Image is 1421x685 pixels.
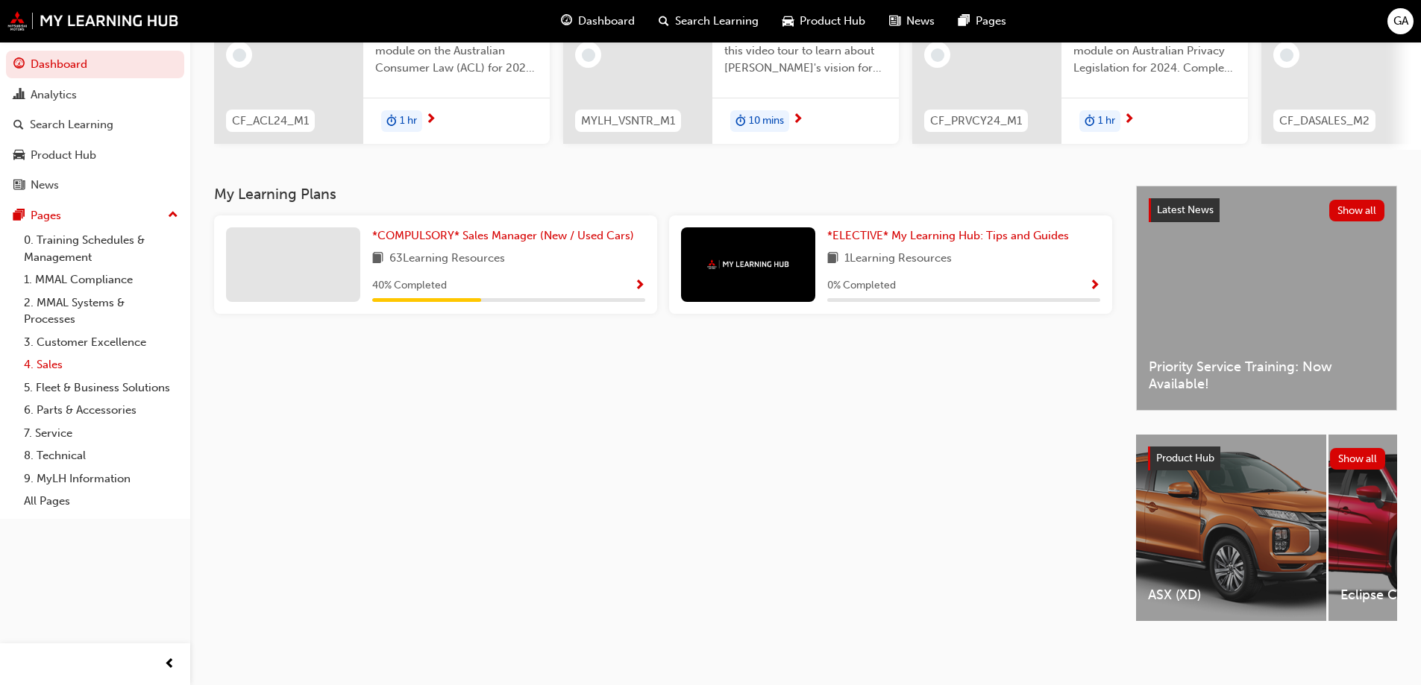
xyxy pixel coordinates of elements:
span: Search Learning [675,13,759,30]
span: MYLH_VSNTR_M1 [581,113,675,130]
div: Search Learning [30,116,113,133]
a: news-iconNews [877,6,947,37]
span: This is the MMAL Compliance module on Australian Privacy Legislation for 2024. Complete this modu... [1073,26,1236,77]
span: CF_DASALES_M2 [1279,113,1370,130]
span: ASX (XD) [1148,587,1314,604]
a: 9. MyLH Information [18,467,184,490]
a: 7. Service [18,422,184,445]
a: Product HubShow all [1148,446,1385,470]
h3: My Learning Plans [214,186,1112,203]
a: car-iconProduct Hub [771,6,877,37]
div: News [31,177,59,194]
span: guage-icon [13,58,25,72]
a: Latest NewsShow all [1149,198,1384,222]
span: duration-icon [386,112,397,131]
a: Analytics [6,81,184,109]
span: learningRecordVerb_NONE-icon [582,48,595,62]
span: Show Progress [1089,280,1100,293]
span: *ELECTIVE* My Learning Hub: Tips and Guides [827,229,1069,242]
span: book-icon [372,250,383,268]
button: DashboardAnalyticsSearch LearningProduct HubNews [6,48,184,202]
span: CF_PRVCY24_M1 [930,113,1022,130]
span: learningRecordVerb_NONE-icon [931,48,944,62]
a: 6. Parts & Accessories [18,399,184,422]
div: Product Hub [31,147,96,164]
span: news-icon [889,12,900,31]
span: search-icon [659,12,669,31]
a: pages-iconPages [947,6,1018,37]
span: Dashboard [578,13,635,30]
span: *COMPULSORY* Sales Manager (New / Used Cars) [372,229,634,242]
button: Show all [1329,200,1385,221]
a: 0. Training Schedules & Management [18,229,184,268]
span: Latest News [1157,203,1214,216]
button: GA [1387,8,1414,34]
button: Show all [1330,448,1386,470]
span: 10 mins [749,113,784,130]
span: next-icon [792,113,803,127]
span: Pages [976,13,1006,30]
a: *COMPULSORY* Sales Manager (New / Used Cars) [372,227,640,244]
div: Analytics [31,86,77,104]
a: 2. MMAL Systems & Processes [18,291,184,331]
span: learningRecordVerb_NONE-icon [233,48,246,62]
a: 3. Customer Excellence [18,331,184,354]
span: Product Hub [1156,452,1214,464]
span: car-icon [782,12,794,31]
span: 63 Learning Resources [389,250,505,268]
a: 4. Sales [18,353,184,376]
img: mmal [7,11,179,31]
a: 1. MMAL Compliance [18,268,184,291]
span: book-icon [827,250,838,268]
span: up-icon [168,206,178,225]
img: mmal [707,259,789,269]
span: Welcome aboard! Jump into this video tour to learn about [PERSON_NAME]'s vision for your learning... [724,26,887,77]
a: *ELECTIVE* My Learning Hub: Tips and Guides [827,227,1075,244]
span: next-icon [425,113,436,127]
div: Pages [31,207,61,224]
span: learningRecordVerb_NONE-icon [1280,48,1293,62]
span: news-icon [13,179,25,192]
span: next-icon [1123,113,1135,127]
span: Priority Service Training: Now Available! [1149,359,1384,392]
span: pages-icon [959,12,970,31]
span: 1 hr [1098,113,1115,130]
span: car-icon [13,149,25,162]
span: pages-icon [13,209,25,223]
a: News [6,171,184,199]
button: Pages [6,202,184,230]
a: 5. Fleet & Business Solutions [18,376,184,400]
span: 0 % Completed [827,277,896,294]
a: Dashboard [6,51,184,78]
span: 1 hr [400,113,417,130]
span: chart-icon [13,89,25,102]
span: duration-icon [1085,112,1095,131]
a: All Pages [18,490,184,513]
a: guage-iconDashboard [549,6,647,37]
span: search-icon [13,119,24,132]
a: Search Learning [6,111,184,139]
span: Show Progress [634,280,645,293]
span: This is the MMAL Compliance module on the Australian Consumer Law (ACL) for 2024. Complete this m... [375,26,538,77]
span: CF_ACL24_M1 [232,113,309,130]
span: 1 Learning Resources [844,250,952,268]
a: Latest NewsShow allPriority Service Training: Now Available! [1136,186,1397,411]
button: Show Progress [634,277,645,295]
span: 40 % Completed [372,277,447,294]
a: Product Hub [6,142,184,169]
span: duration-icon [735,112,746,131]
span: prev-icon [164,655,175,674]
a: 8. Technical [18,444,184,467]
button: Show Progress [1089,277,1100,295]
span: guage-icon [561,12,572,31]
a: ASX (XD) [1136,435,1326,621]
a: search-iconSearch Learning [647,6,771,37]
span: News [906,13,935,30]
span: GA [1393,13,1408,30]
span: Product Hub [800,13,865,30]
